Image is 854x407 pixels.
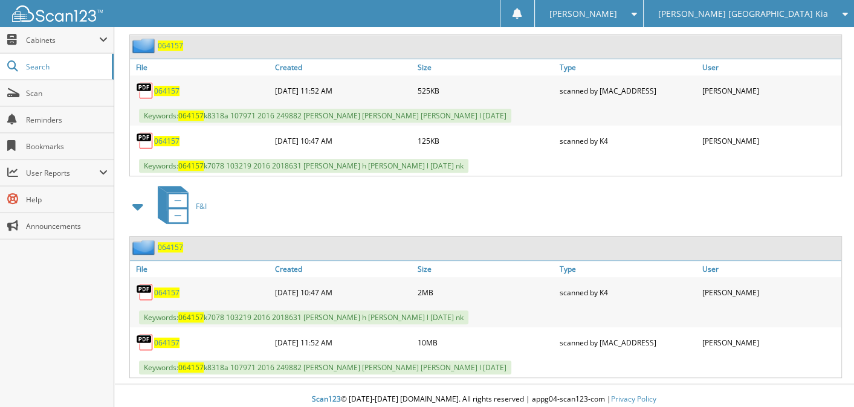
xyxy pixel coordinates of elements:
span: 064157 [178,111,204,121]
div: [PERSON_NAME] [699,129,841,153]
div: scanned by K4 [557,280,699,304]
a: File [130,59,272,75]
span: Scan123 [312,394,341,404]
div: [DATE] 10:47 AM [272,280,414,304]
span: 064157 [178,312,204,322]
a: F&I [150,182,207,230]
div: [PERSON_NAME] [699,330,841,354]
span: Bookmarks [26,141,108,152]
span: Scan [26,88,108,98]
div: [DATE] 11:52 AM [272,79,414,103]
div: [DATE] 10:47 AM [272,129,414,153]
div: scanned by [MAC_ADDRESS] [557,79,699,103]
a: Created [272,59,414,75]
a: File [130,261,272,277]
span: Search [26,62,106,72]
span: [PERSON_NAME] [GEOGRAPHIC_DATA] Kia [658,10,828,18]
a: 064157 [154,86,180,96]
a: Type [557,59,699,75]
div: [PERSON_NAME] [699,280,841,304]
div: scanned by K4 [557,129,699,153]
span: Cabinets [26,35,99,45]
div: [PERSON_NAME] [699,79,841,103]
a: Size [415,59,557,75]
a: Type [557,261,699,277]
span: Reminders [26,115,108,125]
span: Keywords: k7078 103219 2016 2018631 [PERSON_NAME] h [PERSON_NAME] l [DATE] nk [139,310,468,324]
span: Keywords: k8318a 107971 2016 249882 [PERSON_NAME] [PERSON_NAME] [PERSON_NAME] l [DATE] [139,361,511,374]
a: 064157 [154,338,180,348]
span: 064157 [178,362,204,373]
div: 125KB [415,129,557,153]
div: 2MB [415,280,557,304]
a: 064157 [158,242,183,252]
img: PDF.png [136,333,154,351]
span: Keywords: k7078 103219 2016 2018631 [PERSON_NAME] h [PERSON_NAME] l [DATE] nk [139,159,468,173]
span: User Reports [26,168,99,178]
a: 064157 [154,287,180,298]
a: User [699,59,841,75]
div: 525KB [415,79,557,103]
a: User [699,261,841,277]
img: folder2.png [132,240,158,255]
span: Keywords: k8318a 107971 2016 249882 [PERSON_NAME] [PERSON_NAME] [PERSON_NAME] l [DATE] [139,109,511,123]
iframe: Chat Widget [794,349,854,407]
span: 064157 [178,161,204,171]
img: folder2.png [132,38,158,53]
span: [PERSON_NAME] [549,10,617,18]
img: PDF.png [136,132,154,150]
span: F&I [196,201,207,211]
span: Announcements [26,221,108,231]
div: 10MB [415,330,557,354]
a: Created [272,261,414,277]
a: 064157 [154,136,180,146]
a: Privacy Policy [611,394,656,404]
img: PDF.png [136,82,154,100]
span: Help [26,194,108,205]
div: [DATE] 11:52 AM [272,330,414,354]
img: PDF.png [136,283,154,301]
a: 064157 [158,40,183,51]
div: scanned by [MAC_ADDRESS] [557,330,699,354]
img: scan123-logo-white.svg [12,5,103,22]
a: Size [415,261,557,277]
